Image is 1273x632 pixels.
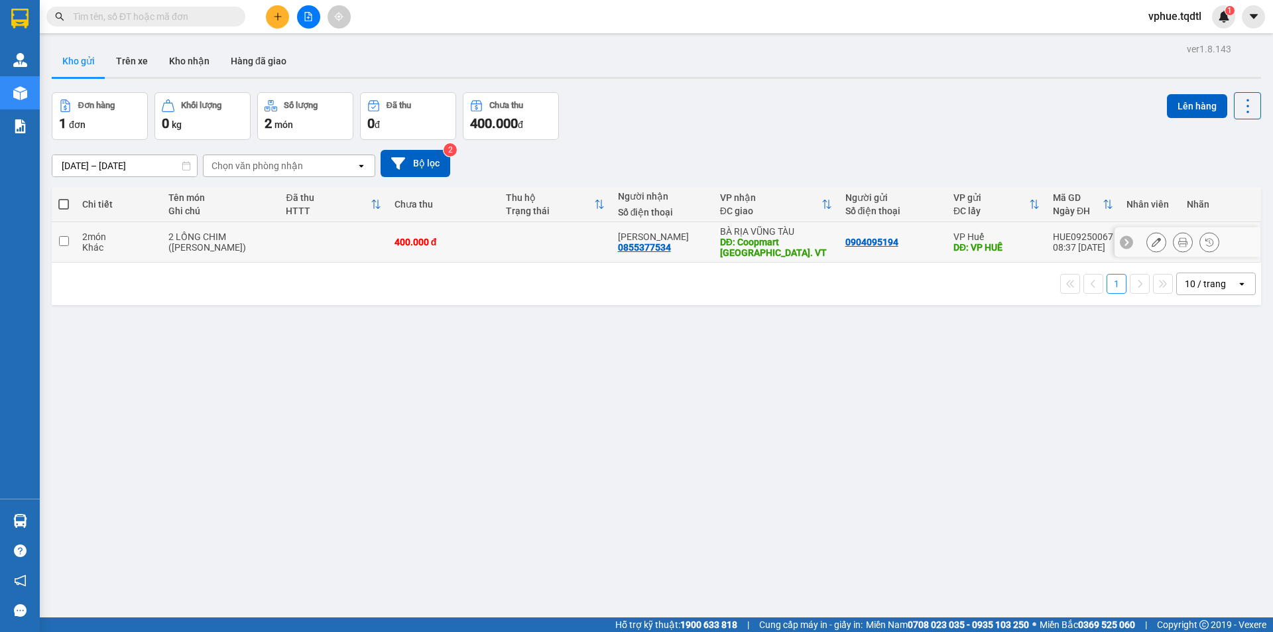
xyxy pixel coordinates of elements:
button: 1 [1107,274,1126,294]
div: Đơn hàng [78,101,115,110]
span: 1 [1227,6,1232,15]
span: 2 [265,115,272,131]
th: Toggle SortBy [1046,187,1120,222]
button: Hàng đã giao [220,45,297,77]
sup: 2 [444,143,457,157]
span: | [747,617,749,632]
span: đ [518,119,523,130]
span: question-circle [14,544,27,557]
span: Coopmart [GEOGRAPHIC_DATA]. VT [80,55,202,99]
span: notification [14,574,27,587]
div: VP nhận [720,192,821,203]
div: DĐ: VP HUẾ [953,242,1040,253]
span: 0 [162,115,169,131]
span: Lấy: [5,64,68,76]
div: Chi tiết [82,199,155,210]
div: Người nhận [618,191,707,202]
input: Select a date range. [52,155,197,176]
div: Số điện thoại [618,207,707,218]
img: warehouse-icon [13,86,27,100]
div: Chưa thu [394,199,493,210]
span: | [1145,617,1147,632]
span: món [274,119,293,130]
strong: 1900 633 818 [680,619,737,630]
p: Gửi: [5,29,78,44]
div: ĐC giao [720,206,821,216]
div: 10 / trang [1185,277,1226,290]
span: đ [375,119,380,130]
div: Người gửi [845,192,940,203]
span: VP HUẾ [25,62,68,77]
button: Đơn hàng1đơn [52,92,148,140]
div: Chọn văn phòng nhận [212,159,303,172]
div: 2 LỒNG CHIM (DÁN CHUNG) [168,231,273,253]
span: Cung cấp máy in - giấy in: [759,617,863,632]
span: aim [334,12,343,21]
div: Anh Phương [618,231,707,242]
span: message [14,604,27,617]
div: Ngày ĐH [1053,206,1103,216]
span: Miền Nam [866,617,1029,632]
div: Số lượng [284,101,318,110]
span: file-add [304,12,313,21]
span: Miền Bắc [1040,617,1135,632]
div: BÀ RỊA VŨNG TÀU [720,226,832,237]
span: ⚪️ [1032,622,1036,627]
div: Nhãn [1187,199,1253,210]
svg: open [1237,279,1247,289]
span: 0 [367,115,375,131]
span: đơn [69,119,86,130]
div: VP gửi [953,192,1029,203]
span: kg [172,119,182,130]
img: warehouse-icon [13,53,27,67]
div: Tên món [168,192,273,203]
strong: 0708 023 035 - 0935 103 250 [908,619,1029,630]
sup: 1 [1225,6,1235,15]
button: Số lượng2món [257,92,353,140]
div: Chưa thu [489,101,523,110]
div: Ghi chú [168,206,273,216]
div: Nhân viên [1126,199,1174,210]
div: Thu hộ [506,192,593,203]
button: Đã thu0đ [360,92,456,140]
img: solution-icon [13,119,27,133]
button: Kho nhận [158,45,220,77]
div: Sửa đơn hàng [1146,232,1166,252]
span: vphue.tqdtl [1138,8,1212,25]
div: 0904095194 [845,237,898,247]
span: caret-down [1248,11,1260,23]
img: logo-vxr [11,9,29,29]
th: Toggle SortBy [947,187,1046,222]
img: icon-new-feature [1218,11,1230,23]
button: Lên hàng [1167,94,1227,118]
span: 400.000 [470,115,518,131]
div: 08:37 [DATE] [1053,242,1113,253]
div: Khối lượng [181,101,221,110]
div: ĐC lấy [953,206,1029,216]
span: 1 [59,115,66,131]
div: HUE09250067 [1053,231,1113,242]
button: Kho gửi [52,45,105,77]
button: caret-down [1242,5,1265,29]
div: Đã thu [387,101,411,110]
th: Toggle SortBy [499,187,611,222]
svg: open [356,160,367,171]
button: Trên xe [105,45,158,77]
span: 0855377534 [80,38,153,53]
div: ver 1.8.143 [1187,42,1231,56]
div: VP Huế [953,231,1040,242]
button: aim [328,5,351,29]
span: search [55,12,64,21]
span: plus [273,12,282,21]
th: Toggle SortBy [279,187,387,222]
th: Toggle SortBy [713,187,839,222]
span: BÀ RỊA VŨNG TÀU [80,7,184,36]
div: Trạng thái [506,206,593,216]
div: Đã thu [286,192,370,203]
button: Chưa thu400.000đ [463,92,559,140]
span: VP Huế [28,29,69,44]
input: Tìm tên, số ĐT hoặc mã đơn [73,9,229,24]
span: Hỗ trợ kỹ thuật: [615,617,737,632]
p: Nhận: [80,7,202,36]
div: 2 món [82,231,155,242]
